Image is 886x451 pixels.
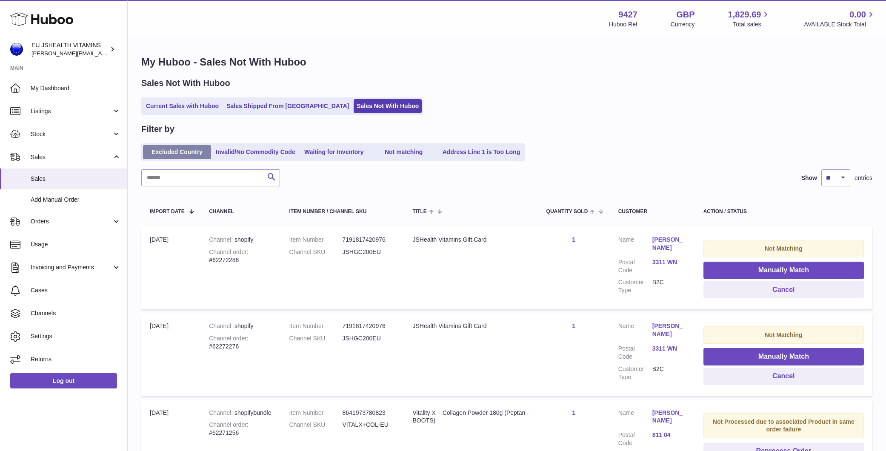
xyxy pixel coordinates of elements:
[209,248,249,255] strong: Channel order
[209,334,272,351] div: #62272276
[804,20,876,29] span: AVAILABLE Stock Total
[31,153,112,161] span: Sales
[289,248,343,256] dt: Channel SKU
[31,332,121,340] span: Settings
[209,236,234,243] strong: Channel
[209,323,234,329] strong: Channel
[31,107,112,115] span: Listings
[141,123,174,135] h2: Filter by
[546,209,588,214] span: Quantity Sold
[10,373,117,388] a: Log out
[209,421,272,437] div: #62271256
[31,130,112,138] span: Stock
[671,20,695,29] div: Currency
[618,322,652,340] dt: Name
[609,20,637,29] div: Huboo Ref
[209,322,272,330] div: shopify
[440,145,523,159] a: Address Line 1 is Too Long
[618,409,652,427] dt: Name
[652,258,686,266] a: 3311 WN
[289,322,343,330] dt: Item Number
[31,41,108,57] div: EU JSHEALTH VITAMINS
[31,240,121,248] span: Usage
[801,174,817,182] label: Show
[652,365,686,381] dd: B2C
[289,236,343,244] dt: Item Number
[652,278,686,294] dd: B2C
[209,209,272,214] div: Channel
[141,77,230,89] h2: Sales Not With Huboo
[618,209,686,214] div: Customer
[209,409,234,416] strong: Channel
[31,84,121,92] span: My Dashboard
[572,323,575,329] a: 1
[143,145,211,159] a: Excluded Country
[618,431,652,447] dt: Postal Code
[31,355,121,363] span: Returns
[652,322,686,338] a: [PERSON_NAME]
[143,99,222,113] a: Current Sales with Huboo
[31,263,112,271] span: Invoicing and Payments
[618,365,652,381] dt: Customer Type
[209,335,249,342] strong: Channel order
[804,9,876,29] a: 0.00 AVAILABLE Stock Total
[728,9,771,29] a: 1,829.69 Total sales
[572,409,575,416] a: 1
[343,322,396,330] dd: 7191817420976
[652,236,686,252] a: [PERSON_NAME]
[618,345,652,361] dt: Postal Code
[141,55,872,69] h1: My Huboo - Sales Not With Huboo
[676,9,695,20] strong: GBP
[413,409,529,425] div: Vitality X + Collagen Powder 180g (Peptan - BOOTS)
[728,9,761,20] span: 1,829.69
[703,262,864,279] button: Manually Match
[289,334,343,343] dt: Channel SKU
[652,409,686,425] a: [PERSON_NAME]
[652,431,686,439] a: 811 04
[413,322,529,330] div: JSHealth Vitamins Gift Card
[703,348,864,365] button: Manually Match
[31,50,171,57] span: [PERSON_NAME][EMAIL_ADDRESS][DOMAIN_NAME]
[618,278,652,294] dt: Customer Type
[141,314,200,396] td: [DATE]
[849,9,866,20] span: 0.00
[289,421,343,429] dt: Channel SKU
[213,145,298,159] a: Invalid/No Commodity Code
[370,145,438,159] a: Not matching
[150,209,185,214] span: Import date
[572,236,575,243] a: 1
[343,248,396,256] dd: JSHGC200EU
[413,209,427,214] span: Title
[343,421,396,429] dd: VITALX+COL-EU
[765,331,803,338] strong: Not Matching
[31,286,121,294] span: Cases
[733,20,771,29] span: Total sales
[289,409,343,417] dt: Item Number
[223,99,352,113] a: Sales Shipped From [GEOGRAPHIC_DATA]
[618,258,652,274] dt: Postal Code
[618,236,652,254] dt: Name
[703,368,864,385] button: Cancel
[209,236,272,244] div: shopify
[343,409,396,417] dd: 8641973780823
[413,236,529,244] div: JSHealth Vitamins Gift Card
[31,309,121,317] span: Channels
[703,281,864,299] button: Cancel
[713,418,855,433] strong: Not Processed due to associated Product in same order failure
[855,174,872,182] span: entries
[141,227,200,309] td: [DATE]
[31,196,121,204] span: Add Manual Order
[618,9,637,20] strong: 9427
[652,345,686,353] a: 3311 WN
[209,248,272,264] div: #62272286
[209,409,272,417] div: shopifybundle
[343,236,396,244] dd: 7191817420976
[10,43,23,56] img: laura@jessicasepel.com
[31,175,121,183] span: Sales
[703,209,864,214] div: Action / Status
[31,217,112,225] span: Orders
[765,245,803,252] strong: Not Matching
[209,421,249,428] strong: Channel order
[354,99,422,113] a: Sales Not With Huboo
[289,209,396,214] div: Item Number / Channel SKU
